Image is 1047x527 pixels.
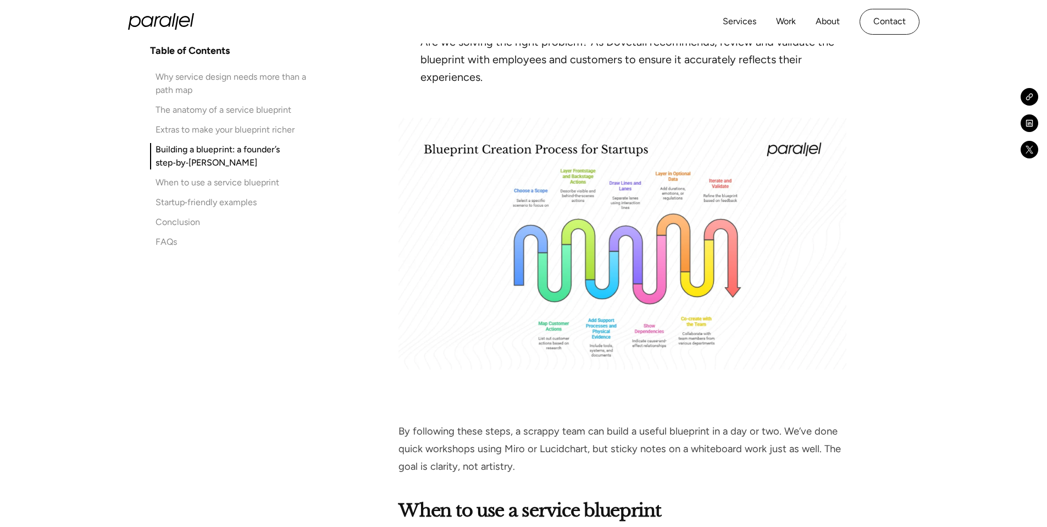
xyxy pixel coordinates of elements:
[776,14,796,30] a: Work
[156,196,257,209] div: Startup‑friendly examples
[128,13,194,30] a: home
[150,235,324,249] a: FAQs
[816,14,840,30] a: About
[860,9,919,35] a: Contact
[156,235,177,249] div: FAQs
[398,499,661,521] strong: When to use a service blueprint
[150,123,324,136] a: Extras to make your blueprint richer
[156,143,324,169] div: Building a blueprint: a founder’s step‑by‑[PERSON_NAME]
[156,70,324,97] div: Why service design needs more than a path map
[150,196,324,209] a: Startup‑friendly examples
[156,103,291,117] div: The anatomy of a service blueprint
[398,118,846,370] img: Building a blueprint: a founder’s step‑by‑step guide
[150,143,324,169] a: Building a blueprint: a founder’s step‑by‑[PERSON_NAME]
[156,176,279,189] div: When to use a service blueprint
[150,70,324,97] a: Why service design needs more than a path map
[723,14,756,30] a: Services
[398,422,846,476] p: By following these steps, a scrappy team can build a useful blueprint in a day or two. We’ve done...
[150,216,324,229] a: Conclusion
[156,216,200,229] div: Conclusion
[150,44,230,57] h4: Table of Contents
[150,103,324,117] a: The anatomy of a service blueprint
[156,123,295,136] div: Extras to make your blueprint richer
[150,176,324,189] a: When to use a service blueprint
